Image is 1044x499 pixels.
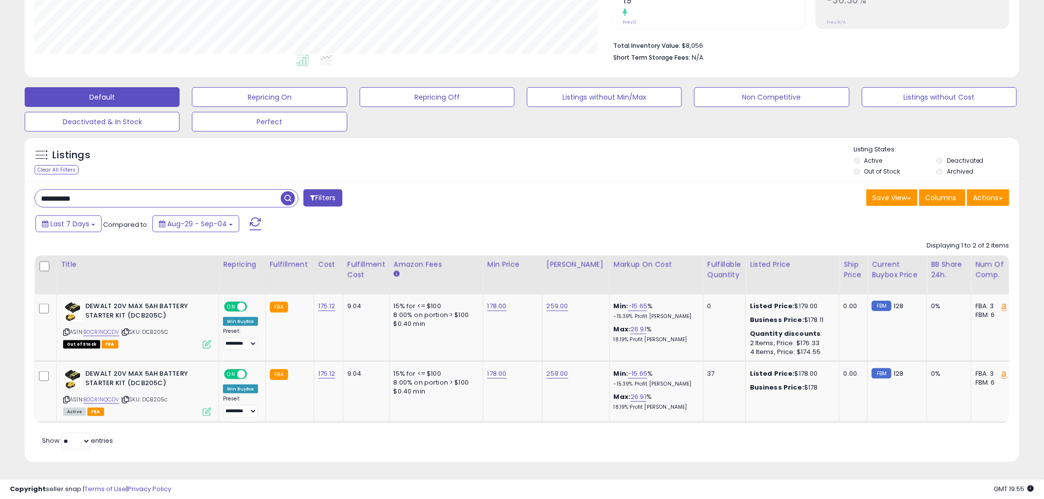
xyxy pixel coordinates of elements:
[63,302,83,321] img: 41UTavhTWdL._SL40_.jpg
[87,408,104,416] span: FBA
[25,87,180,107] button: Default
[121,328,168,336] span: | SKU: DCB205C
[826,19,846,25] small: Prev: N/A
[52,148,90,162] h5: Listings
[631,324,646,334] a: 26.91
[614,259,699,270] div: Markup on Cost
[844,302,860,311] div: 0.00
[866,189,918,206] button: Save View
[750,329,821,338] b: Quantity discounts
[121,395,167,403] span: | SKU: DCB205c
[223,395,258,418] div: Preset:
[975,378,1008,387] div: FBM: 6
[694,87,849,107] button: Non Competitive
[103,220,149,229] span: Compared to:
[192,112,347,132] button: Perfect
[192,87,347,107] button: Repricing On
[394,387,476,396] div: $0.40 min
[708,369,738,378] div: 37
[975,311,1008,320] div: FBM: 6
[750,339,832,348] div: 2 Items, Price: $176.33
[854,145,1019,154] p: Listing States:
[318,369,336,379] a: 175.12
[223,259,261,270] div: Repricing
[547,369,568,379] a: 259.00
[63,302,211,348] div: ASIN:
[750,301,795,311] b: Listed Price:
[931,369,964,378] div: 0%
[487,369,507,379] a: 178.00
[750,316,832,324] div: $178.11
[102,340,118,349] span: FBA
[947,156,984,165] label: Deactivated
[83,395,119,404] a: B0CR1NQCDV
[750,383,832,392] div: $178
[394,270,400,279] small: Amazon Fees.
[692,53,704,62] span: N/A
[614,381,696,388] p: -15.39% Profit [PERSON_NAME]
[750,259,835,270] div: Listed Price
[872,368,891,379] small: FBM
[152,215,239,232] button: Aug-29 - Sep-04
[614,392,631,401] b: Max:
[931,259,967,280] div: BB Share 24h.
[864,167,900,176] label: Out of Stock
[35,165,78,175] div: Clear All Filters
[167,219,227,229] span: Aug-29 - Sep-04
[10,485,171,494] div: seller snap | |
[613,53,690,62] b: Short Term Storage Fees:
[927,241,1009,250] div: Displaying 1 to 2 of 2 items
[246,370,261,379] span: OFF
[862,87,1017,107] button: Listings without Cost
[994,484,1034,494] span: 2025-09-12 19:55 GMT
[864,156,883,165] label: Active
[614,392,696,411] div: %
[614,404,696,411] p: 18.19% Profit [PERSON_NAME]
[225,303,237,311] span: ON
[50,219,89,229] span: Last 7 Days
[347,302,382,311] div: 9.04
[628,369,647,379] a: -15.65
[128,484,171,494] a: Privacy Policy
[63,369,83,389] img: 41UTavhTWdL._SL40_.jpg
[270,302,288,313] small: FBA
[844,369,860,378] div: 0.00
[63,340,100,349] span: All listings that are currently out of stock and unavailable for purchase on Amazon
[347,369,382,378] div: 9.04
[63,369,211,415] div: ASIN:
[85,369,205,390] b: DEWALT 20V MAX 5AH BATTERY STARTER KIT (DCB205C)
[872,259,923,280] div: Current Buybox Price
[614,313,696,320] p: -15.39% Profit [PERSON_NAME]
[894,301,904,311] span: 128
[631,392,646,402] a: 26.91
[975,369,1008,378] div: FBA: 3
[919,189,966,206] button: Columns
[270,259,310,270] div: Fulfillment
[931,302,964,311] div: 0%
[270,369,288,380] small: FBA
[61,259,215,270] div: Title
[225,370,237,379] span: ON
[614,301,629,311] b: Min:
[547,301,568,311] a: 259.00
[394,302,476,311] div: 15% for <= $100
[394,311,476,320] div: 8.00% on portion > $100
[303,189,342,207] button: Filters
[623,19,636,25] small: Prev: 0
[394,259,479,270] div: Amazon Fees
[844,259,863,280] div: Ship Price
[926,193,957,203] span: Columns
[394,320,476,328] div: $0.40 min
[613,41,680,50] b: Total Inventory Value:
[750,369,832,378] div: $178.00
[527,87,682,107] button: Listings without Min/Max
[318,259,339,270] div: Cost
[975,302,1008,311] div: FBA: 3
[614,336,696,343] p: 18.19% Profit [PERSON_NAME]
[223,328,258,350] div: Preset:
[394,369,476,378] div: 15% for <= $100
[614,324,631,334] b: Max:
[708,302,738,311] div: 0
[347,259,385,280] div: Fulfillment Cost
[750,302,832,311] div: $179.00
